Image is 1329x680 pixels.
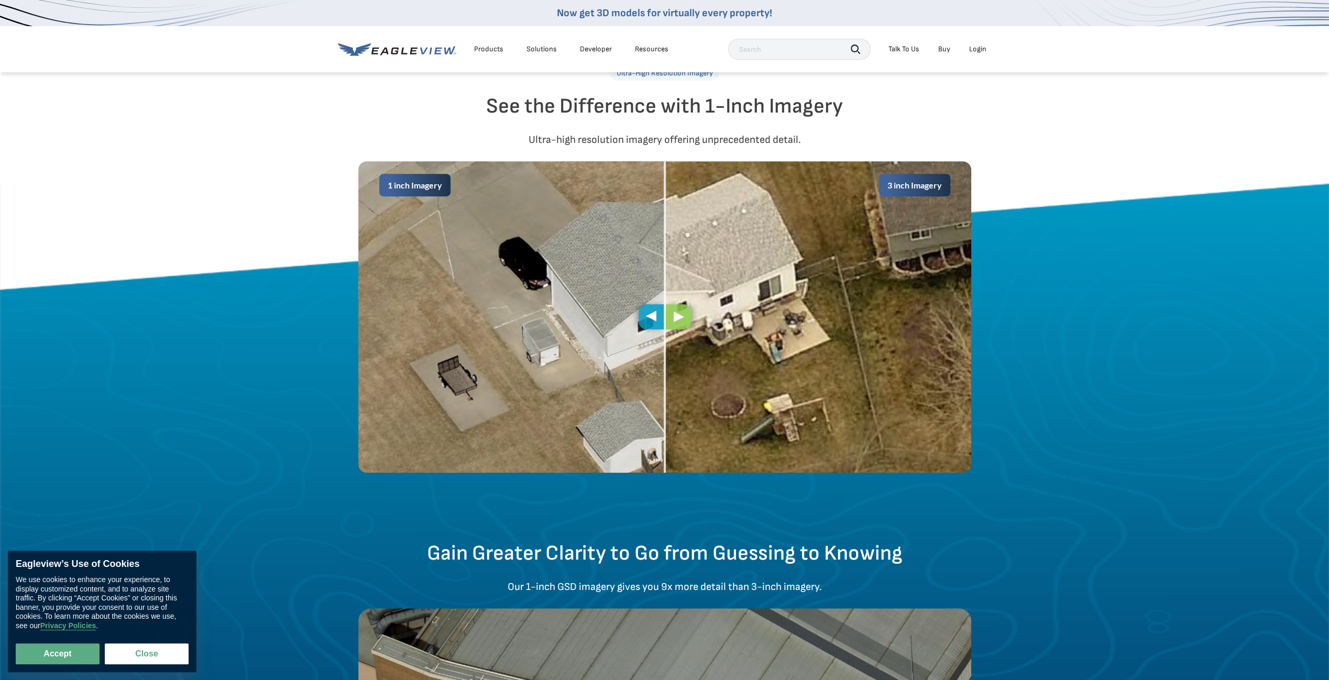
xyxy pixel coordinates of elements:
[610,66,719,81] p: Ultra-High Resolution Imagery
[16,575,189,630] div: We use cookies to enhance your experience, to display customized content, and to analyze site tra...
[379,174,451,196] div: 1 inch Imagery
[580,44,612,54] a: Developer
[40,621,96,630] a: Privacy Policies
[635,44,668,54] div: Resources
[888,44,919,54] div: Talk To Us
[557,7,772,19] a: Now get 3D models for virtually every property!
[16,559,189,570] div: Eagleview’s Use of Cookies
[16,643,100,664] button: Accept
[969,44,986,54] div: Login
[728,39,871,60] input: Search
[105,643,189,664] button: Close
[526,44,557,54] div: Solutions
[938,44,950,54] a: Buy
[879,174,950,196] div: 3 inch Imagery
[474,44,503,54] div: Products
